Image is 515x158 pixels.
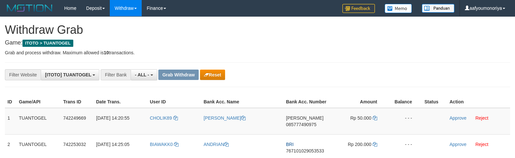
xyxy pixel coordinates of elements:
[93,96,147,108] th: Date Trans.
[96,115,129,121] span: [DATE] 14:20:55
[450,115,466,121] a: Approve
[5,49,510,56] p: Grab and process withdraw. Maximum allowed is transactions.
[447,96,510,108] th: Action
[5,40,510,46] h4: Game:
[334,96,387,108] th: Amount
[63,142,86,147] span: 742253032
[387,96,422,108] th: Balance
[41,69,99,80] button: [ITOTO] TUANTOGEL
[16,96,61,108] th: Game/API
[63,115,86,121] span: 742249669
[135,72,149,77] span: - ALL -
[45,72,91,77] span: [ITOTO] TUANTOGEL
[200,70,225,80] button: Reset
[150,115,172,121] span: CHOLIK89
[475,142,488,147] a: Reject
[147,96,201,108] th: User ID
[450,142,466,147] a: Approve
[286,115,323,121] span: [PERSON_NAME]
[201,96,283,108] th: Bank Acc. Name
[5,96,16,108] th: ID
[348,142,371,147] span: Rp 200.000
[286,142,293,147] span: BRI
[385,4,412,13] img: Button%20Memo.svg
[475,115,488,121] a: Reject
[204,115,246,121] a: [PERSON_NAME]
[422,4,454,13] img: panduan.png
[286,148,324,153] span: Copy 767101029053533 to clipboard
[342,4,375,13] img: Feedback.jpg
[158,70,198,80] button: Grab Withdraw
[5,23,510,36] h1: Withdraw Grab
[131,69,157,80] button: - ALL -
[22,40,73,47] span: ITOTO > TUANTOGEL
[373,142,377,147] a: Copy 200000 to clipboard
[373,115,377,121] a: Copy 50000 to clipboard
[150,142,173,147] span: BIAWAKK0
[350,115,372,121] span: Rp 50.000
[104,50,109,55] strong: 10
[101,69,131,80] div: Filter Bank
[150,115,178,121] a: CHOLIK89
[5,3,54,13] img: MOTION_logo.png
[5,69,41,80] div: Filter Website
[150,142,179,147] a: BIAWAKK0
[422,96,447,108] th: Status
[283,96,334,108] th: Bank Acc. Number
[204,142,229,147] a: ANDRIAN
[387,108,422,135] td: - - -
[16,108,61,135] td: TUANTOGEL
[96,142,129,147] span: [DATE] 14:25:05
[286,122,316,127] span: Copy 085777490975 to clipboard
[5,108,16,135] td: 1
[61,96,93,108] th: Trans ID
